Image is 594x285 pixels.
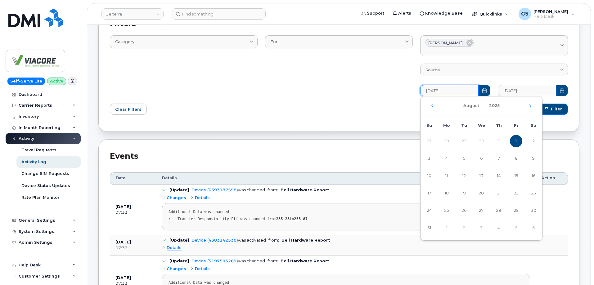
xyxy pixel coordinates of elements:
td: 2 [525,132,542,150]
b: [Update] [169,238,189,243]
td: 3 [473,219,490,237]
td: 7 [490,150,507,167]
span: 20 [475,187,488,199]
td: 20 [473,185,490,202]
span: 29 [510,204,522,217]
td: 29 [455,132,473,150]
span: 1 [510,135,522,147]
td: 5 [455,150,473,167]
input: Find something... [172,8,266,20]
td: 9 [525,150,542,167]
span: 26 [458,204,470,217]
td: 30 [525,202,542,219]
span: We [478,123,485,128]
td: 1 [507,132,525,150]
span: 21 [493,187,505,199]
span: Clear Filters [115,106,142,112]
b: Bell Hardware Report [281,238,330,243]
span: Category [115,39,134,45]
span: 12 [458,170,470,182]
span: Changes [167,266,186,272]
td: 13 [473,167,490,185]
a: Device (4383242530) [191,238,238,243]
b: Bell Hardware Report [281,188,329,192]
td: 22 [507,185,525,202]
td: 29 [507,202,525,219]
td: 23 [525,185,542,202]
a: Device (5197503269) [191,259,238,263]
span: 15 [510,170,522,182]
strong: 285.28 [276,217,290,221]
td: 6 [525,219,542,237]
span: 23 [527,187,540,199]
span: By [425,47,431,53]
span: Details [195,266,210,272]
span: 19 [458,187,470,199]
span: Source [425,67,440,73]
span: 16 [527,170,540,182]
span: Details [195,195,210,201]
button: Next Month [529,104,532,108]
td: 19 [455,185,473,202]
span: 8 [510,152,522,165]
td: 1 [438,219,455,237]
td: 26 [455,202,473,219]
a: Device (6393187598) [191,188,238,192]
div: Additional Data was changed [169,210,524,214]
span: 18 [440,187,453,199]
span: Details [162,175,177,181]
td: 25 [438,202,455,219]
td: 17 [421,185,438,202]
span: Knowledge Base [425,10,463,16]
span: 2 [527,135,540,147]
span: 22 [510,187,522,199]
button: Filter [539,104,568,115]
td: 14 [490,167,507,185]
span: Alerts [398,10,411,16]
span: [PERSON_NAME] [533,9,568,14]
b: [Update] [169,188,189,192]
span: Quicklinks [479,11,502,16]
td: 11 [438,167,455,185]
th: Action [536,172,568,185]
div: Gabriel Santiago [514,8,579,20]
span: 14 [493,170,505,182]
button: Choose Date [479,85,490,96]
span: Help Desk [533,14,568,19]
button: Choose Date [556,85,568,96]
span: Changes [167,195,186,201]
td: 30 [473,132,490,150]
span: 31 [423,222,435,234]
b: Bell Hardware Report [281,259,329,263]
span: 24 [423,204,435,217]
td: 12 [455,167,473,185]
span: 28 [493,204,505,217]
a: [PERSON_NAME]By [420,35,568,56]
div: Additional Data was changed [169,280,524,285]
span: 13 [475,170,488,182]
td: 15 [507,167,525,185]
span: from: [268,259,278,263]
span: 17 [423,187,435,199]
td: 31 [490,132,507,150]
button: Choose Month [460,100,483,111]
b: [DATE] [115,240,131,244]
strong: 255.87 [294,217,308,221]
td: 6 [473,150,490,167]
td: 3 [421,150,438,167]
div: 07:33 [115,210,151,215]
td: 5 [507,219,525,237]
div: : . Transfer Responsibility Etf was changed from to [169,217,524,221]
input: MM/DD/YYYY [420,85,479,96]
span: 27 [475,204,488,217]
span: 5 [458,152,470,165]
div: Events [110,151,568,162]
a: Knowledge Base [416,7,467,20]
a: For [265,35,413,48]
span: 30 [527,204,540,217]
span: Tu [461,123,467,128]
td: 27 [473,202,490,219]
input: MM/DD/YYYY [498,85,556,96]
span: Th [496,123,502,128]
span: 9 [527,152,540,165]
